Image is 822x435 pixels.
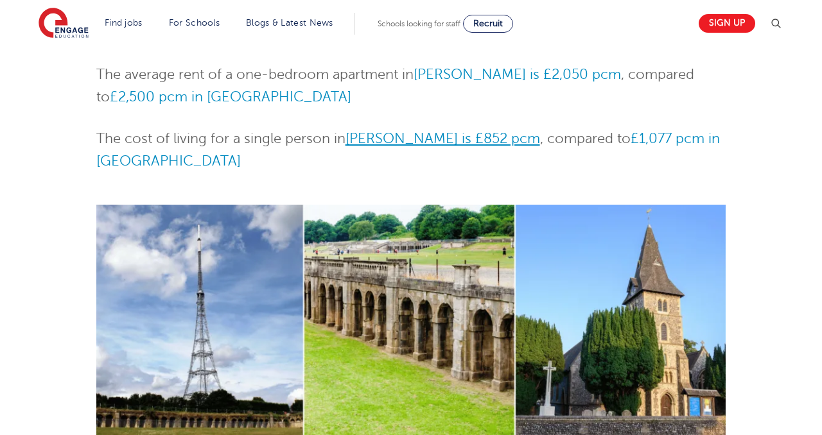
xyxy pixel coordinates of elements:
span: Recruit [473,19,503,28]
span: , compared to [540,131,631,146]
a: Sign up [699,14,755,33]
a: Find jobs [105,18,143,28]
a: For Schools [169,18,220,28]
span: Schools looking for staff [378,19,460,28]
a: Blogs & Latest News [246,18,333,28]
a: £2,500 pcm in [GEOGRAPHIC_DATA] [110,89,351,105]
img: Engage Education [39,8,89,40]
a: Recruit [463,15,513,33]
a: [PERSON_NAME] is £2,050 pcm [414,67,621,82]
a: [PERSON_NAME] is £852 pcm [345,131,540,146]
span: The average rent of a one-bedroom apartment in [96,67,414,82]
span: The cost of living for a single person in [96,131,345,146]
